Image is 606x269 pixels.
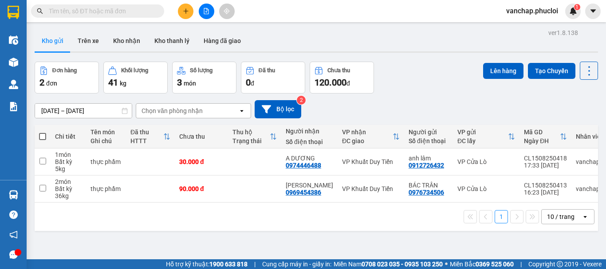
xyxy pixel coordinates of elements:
[35,62,99,94] button: Đơn hàng2đơn
[55,178,82,185] div: 2 món
[130,137,163,144] div: HTTT
[184,80,196,87] span: món
[55,165,82,172] div: 5 kg
[9,35,18,45] img: warehouse-icon
[55,192,82,199] div: 36 kg
[495,210,508,223] button: 1
[255,100,301,118] button: Bộ lọc
[55,158,82,165] div: Bất kỳ
[179,185,224,192] div: 90.000 đ
[524,162,567,169] div: 17:33 [DATE]
[130,129,163,136] div: Đã thu
[457,185,515,192] div: VP Cửa Lò
[183,8,189,14] span: plus
[9,211,18,219] span: question-circle
[520,259,522,269] span: |
[259,67,275,74] div: Đã thu
[91,129,122,136] div: Tên món
[524,137,560,144] div: Ngày ĐH
[9,58,18,67] img: warehouse-icon
[286,162,321,169] div: 0974446488
[49,6,153,16] input: Tìm tên, số ĐT hoặc mã đơn
[342,137,393,144] div: ĐC giao
[362,261,443,268] strong: 0708 023 035 - 0935 103 250
[147,30,197,51] button: Kho thanh lý
[315,77,346,88] span: 120.000
[569,7,577,15] img: icon-new-feature
[120,80,126,87] span: kg
[108,77,118,88] span: 41
[262,259,331,269] span: Cung cấp máy in - giấy in:
[35,30,71,51] button: Kho gửi
[286,155,333,162] div: A DƯƠNG
[9,190,18,199] img: warehouse-icon
[524,182,567,189] div: CL1508250413
[232,129,270,136] div: Thu hộ
[338,125,404,148] th: Toggle SortBy
[179,158,224,165] div: 30.000 đ
[52,67,77,74] div: Đơn hàng
[254,259,256,269] span: |
[172,62,236,94] button: Số lượng3món
[476,261,514,268] strong: 0369 525 060
[179,133,224,140] div: Chưa thu
[251,80,254,87] span: đ
[286,128,333,135] div: Người nhận
[450,259,514,269] span: Miền Bắc
[46,80,57,87] span: đơn
[286,182,333,189] div: c ngọc
[178,4,193,19] button: plus
[197,30,248,51] button: Hàng đã giao
[71,30,106,51] button: Trên xe
[342,158,400,165] div: VP Khuất Duy Tiến
[327,67,350,74] div: Chưa thu
[528,63,575,79] button: Tạo Chuyến
[589,7,597,15] span: caret-down
[557,261,563,267] span: copyright
[228,125,281,148] th: Toggle SortBy
[334,259,443,269] span: Miền Nam
[548,28,578,38] div: ver 1.8.138
[297,96,306,105] sup: 2
[91,185,122,192] div: thực phẩm
[547,212,575,221] div: 10 / trang
[246,77,251,88] span: 0
[232,137,270,144] div: Trạng thái
[177,77,182,88] span: 3
[55,151,82,158] div: 1 món
[457,129,508,136] div: VP gửi
[224,8,230,14] span: aim
[342,185,400,192] div: VP Khuất Duy Tiến
[55,133,82,140] div: Chi tiết
[519,125,571,148] th: Toggle SortBy
[453,125,519,148] th: Toggle SortBy
[126,125,175,148] th: Toggle SortBy
[190,67,212,74] div: Số lượng
[582,213,589,220] svg: open
[409,182,449,189] div: BÁC TRÂN
[37,8,43,14] span: search
[409,137,449,144] div: Số điện thoại
[8,6,19,19] img: logo-vxr
[409,155,449,162] div: anh lâm
[121,67,148,74] div: Khối lượng
[286,138,333,145] div: Số điện thoại
[524,189,567,196] div: 16:23 [DATE]
[9,80,18,89] img: warehouse-icon
[166,259,248,269] span: Hỗ trợ kỹ thuật:
[103,62,168,94] button: Khối lượng41kg
[524,155,567,162] div: CL1508250418
[39,77,44,88] span: 2
[209,261,248,268] strong: 1900 633 818
[9,230,18,239] span: notification
[524,129,560,136] div: Mã GD
[35,104,132,118] input: Select a date range.
[142,106,203,115] div: Chọn văn phòng nhận
[585,4,601,19] button: caret-down
[310,62,374,94] button: Chưa thu120.000đ
[91,137,122,144] div: Ghi chú
[238,107,245,114] svg: open
[575,4,578,10] span: 1
[199,4,214,19] button: file-add
[286,189,321,196] div: 0969454386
